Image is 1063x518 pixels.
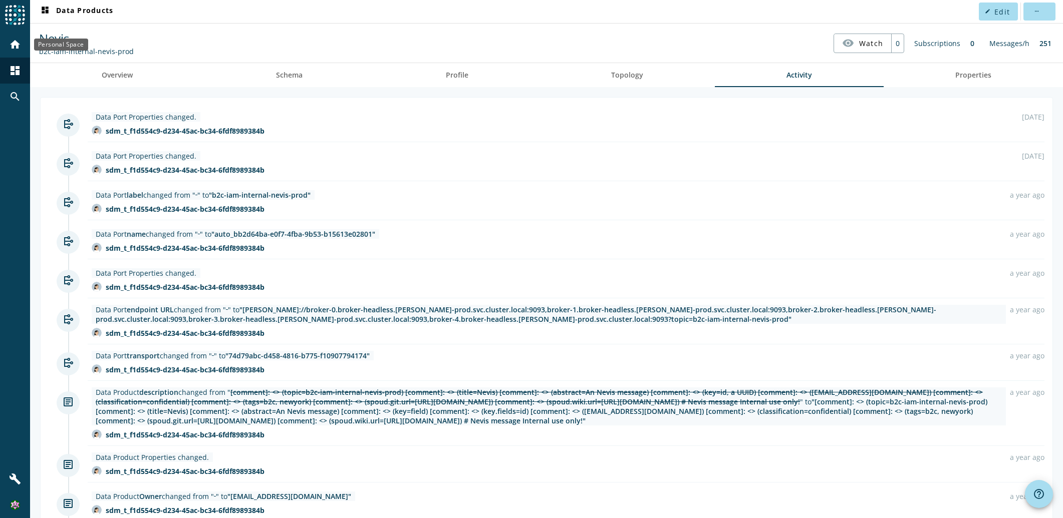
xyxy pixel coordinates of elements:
[994,7,1010,17] span: Edit
[965,34,979,53] div: 0
[106,243,264,253] div: sdm_t_f1d554c9-d234-45ac-bc34-6fdf8989384b
[92,204,102,214] img: avatar
[96,387,1002,425] div: Data Product changed from " " to
[106,282,264,292] div: sdm_t_f1d554c9-d234-45ac-bc34-6fdf8989384b
[9,65,21,77] mat-icon: dashboard
[92,328,102,338] img: avatar
[909,34,965,53] div: Subscriptions
[96,151,196,161] div: Data Port Properties changed.
[1010,387,1044,397] div: a year ago
[842,37,854,49] mat-icon: visibility
[96,305,936,324] span: "[PERSON_NAME]://broker-0.broker-headless.[PERSON_NAME]-prod.svc.cluster.local:9093,broker-1.brok...
[225,351,370,360] span: "74d79abc-d458-4816-b775-f10907794174"
[34,39,88,51] div: Personal Space
[96,491,351,501] div: Data Product changed from " " to
[10,500,20,510] img: 3487413f3e4f654dbcb0139c4dc6a4cd
[9,39,21,51] mat-icon: home
[1022,151,1044,161] div: [DATE]
[1010,351,1044,360] div: a year ago
[92,165,102,175] img: avatar
[1022,112,1044,122] div: [DATE]
[1033,9,1039,14] mat-icon: more_horiz
[92,466,102,476] img: avatar
[106,466,264,476] div: sdm_t_f1d554c9-d234-45ac-bc34-6fdf8989384b
[955,72,991,79] span: Properties
[5,5,25,25] img: spoud-logo.svg
[127,305,174,314] span: endpoint URL
[39,47,134,56] div: Kafka Topic: b2c-iam-internal-nevis-prod
[39,6,51,18] mat-icon: dashboard
[106,165,264,175] div: sdm_t_f1d554c9-d234-45ac-bc34-6fdf8989384b
[127,190,143,200] span: label
[106,505,264,515] div: sdm_t_f1d554c9-d234-45ac-bc34-6fdf8989384b
[891,34,904,53] div: 0
[92,429,102,439] img: avatar
[611,72,643,79] span: Topology
[127,229,146,239] span: name
[92,505,102,515] img: avatar
[139,491,162,501] span: Owner
[106,204,264,214] div: sdm_t_f1d554c9-d234-45ac-bc34-6fdf8989384b
[985,9,990,14] mat-icon: edit
[786,72,812,79] span: Activity
[859,35,883,52] span: Watch
[446,72,468,79] span: Profile
[106,126,264,136] div: sdm_t_f1d554c9-d234-45ac-bc34-6fdf8989384b
[227,491,351,501] span: "[EMAIL_ADDRESS][DOMAIN_NAME]"
[211,229,375,239] span: "auto_bb2d64ba-e0f7-4fba-9b53-b15613e02801"
[92,126,102,136] img: avatar
[1010,452,1044,462] div: a year ago
[96,305,1002,324] div: Data Port changed from " " to
[834,34,891,52] button: Watch
[1010,229,1044,239] div: a year ago
[96,268,196,278] div: Data Port Properties changed.
[1033,488,1045,500] mat-icon: help_outline
[1010,190,1044,200] div: a year ago
[102,72,133,79] span: Overview
[1010,268,1044,278] div: a year ago
[9,91,21,103] mat-icon: search
[92,282,102,292] img: avatar
[92,243,102,253] img: avatar
[39,30,69,47] span: Nevis
[35,3,117,21] button: Data Products
[96,112,196,122] div: Data Port Properties changed.
[139,387,178,397] span: description
[1010,491,1044,501] div: a year ago
[127,351,160,360] span: transport
[209,190,311,200] span: "b2c-iam-internal-nevis-prod"
[106,430,264,439] div: sdm_t_f1d554c9-d234-45ac-bc34-6fdf8989384b
[96,351,370,360] div: Data Port changed from " " to
[984,34,1034,53] div: Messages/h
[106,365,264,374] div: sdm_t_f1d554c9-d234-45ac-bc34-6fdf8989384b
[96,452,209,462] div: Data Product Properties changed.
[1034,34,1056,53] div: 251
[9,473,21,485] mat-icon: build
[979,3,1018,21] button: Edit
[276,72,303,79] span: Schema
[96,387,983,406] span: [comment]: <> (topic=b2c-iam-internal-nevis-prod) [comment]: <> (title=Nevis) [comment]: <> (abst...
[39,6,113,18] span: Data Products
[96,229,375,239] div: Data Port changed from " " to
[1010,305,1044,314] div: a year ago
[96,397,987,425] span: "[comment]: <> (topic=b2c-iam-internal-nevis-prod) [comment]: <> (title=Nevis) [comment]: <> (abs...
[92,364,102,374] img: avatar
[96,190,311,200] div: Data Port changed from " " to
[106,328,264,338] div: sdm_t_f1d554c9-d234-45ac-bc34-6fdf8989384b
